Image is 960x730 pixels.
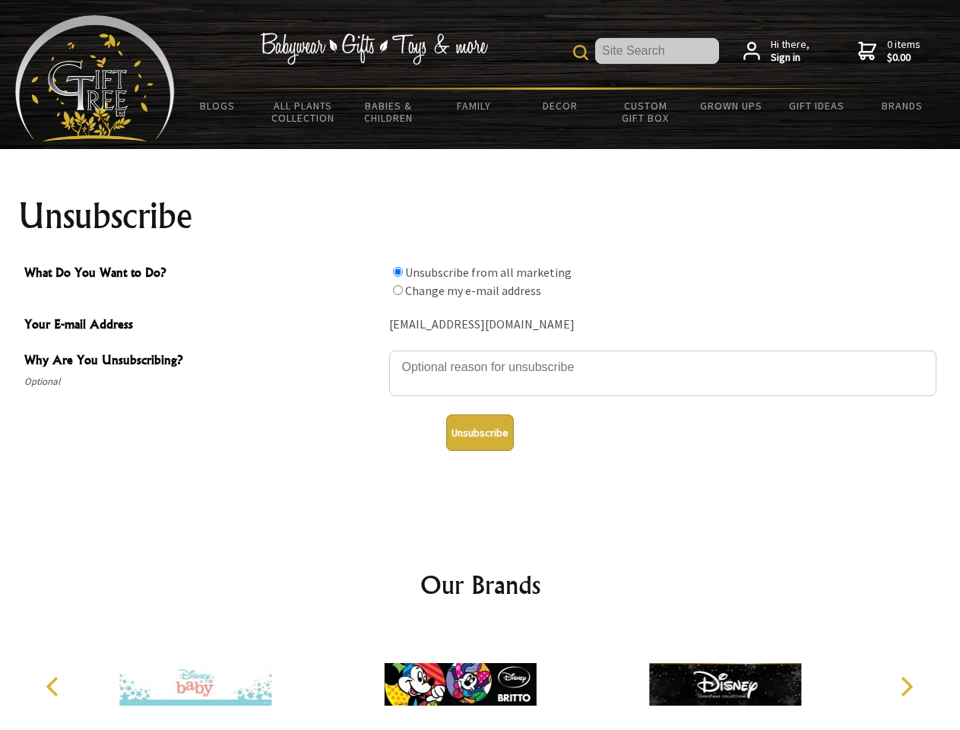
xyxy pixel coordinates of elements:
a: Custom Gift Box [603,90,689,134]
div: [EMAIL_ADDRESS][DOMAIN_NAME] [389,313,936,337]
a: Decor [517,90,603,122]
span: What Do You Want to Do? [24,263,382,285]
input: What Do You Want to Do? [393,285,403,295]
button: Next [889,670,923,703]
button: Unsubscribe [446,414,514,451]
img: Babywear - Gifts - Toys & more [260,33,488,65]
a: Babies & Children [346,90,432,134]
a: Family [432,90,518,122]
span: Why Are You Unsubscribing? [24,351,382,373]
a: All Plants Collection [261,90,347,134]
h2: Our Brands [30,567,930,603]
h1: Unsubscribe [18,198,943,234]
input: What Do You Want to Do? [393,267,403,277]
a: BLOGS [175,90,261,122]
a: 0 items$0.00 [858,38,920,65]
span: Optional [24,373,382,391]
a: Brands [860,90,946,122]
label: Change my e-mail address [405,283,541,298]
span: Hi there, [771,38,810,65]
img: product search [573,45,588,60]
a: Gift Ideas [774,90,860,122]
a: Hi there,Sign in [743,38,810,65]
button: Previous [38,670,71,703]
textarea: Why Are You Unsubscribing? [389,351,936,396]
a: Grown Ups [688,90,774,122]
strong: $0.00 [887,51,920,65]
span: 0 items [887,37,920,65]
span: Your E-mail Address [24,315,382,337]
img: Babyware - Gifts - Toys and more... [15,15,175,141]
label: Unsubscribe from all marketing [405,265,572,280]
strong: Sign in [771,51,810,65]
input: Site Search [595,38,719,64]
